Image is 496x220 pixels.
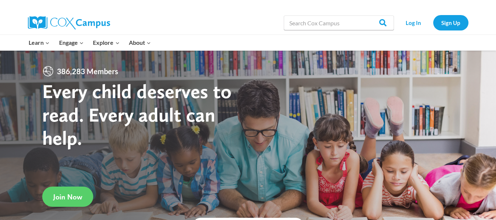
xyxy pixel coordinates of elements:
span: Explore [93,38,119,47]
span: Join Now [53,192,82,201]
img: Cox Campus [28,16,110,29]
a: Join Now [42,187,93,207]
span: Learn [29,38,50,47]
a: Log In [398,15,430,30]
strong: Every child deserves to read. Every adult can help. [42,79,232,149]
span: 386,283 Members [54,65,121,77]
nav: Primary Navigation [24,35,156,50]
span: Engage [59,38,84,47]
nav: Secondary Navigation [398,15,468,30]
input: Search Cox Campus [284,15,394,30]
span: About [129,38,151,47]
a: Sign Up [433,15,468,30]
